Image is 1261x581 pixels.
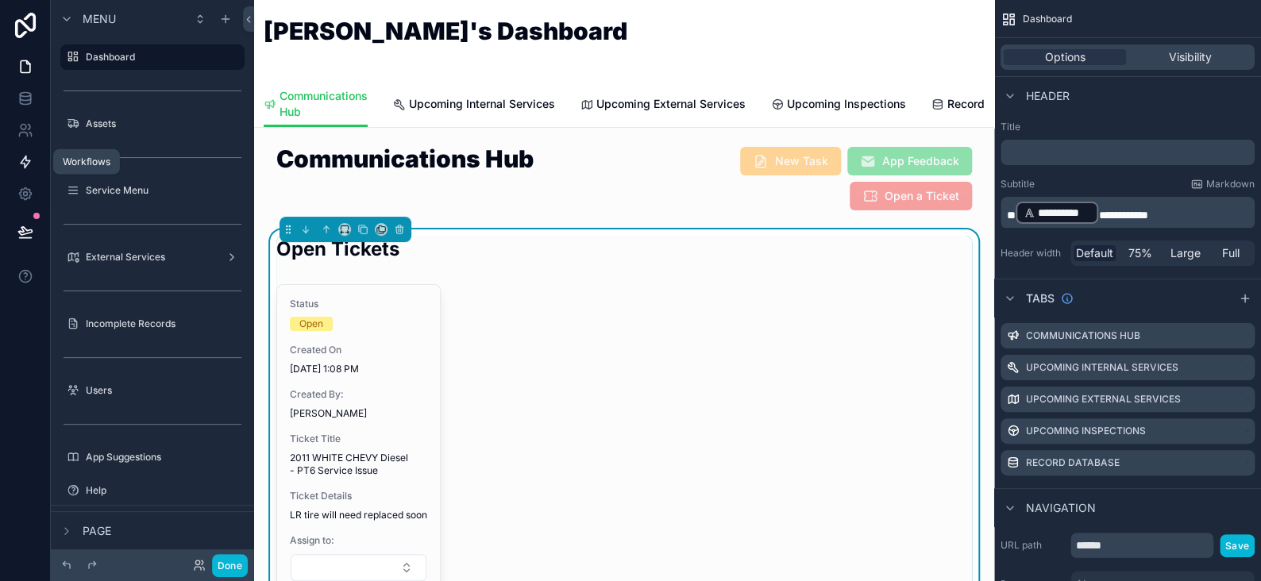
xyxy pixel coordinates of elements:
a: Record Database [931,90,1039,121]
span: LR tire will need replaced soon [290,509,427,521]
a: Communications Hub [264,82,368,128]
span: Options [1045,49,1086,65]
label: Upcoming Internal Services [1026,361,1178,374]
span: Status [290,298,427,310]
a: Users [60,378,245,403]
label: App Suggestions [86,451,241,464]
span: Upcoming Internal Services [409,96,555,112]
span: Visibility [1169,49,1212,65]
label: Help [86,484,241,497]
span: Default [1076,245,1113,261]
h1: [PERSON_NAME]'s Dashboard [264,19,627,43]
span: Ticket Details [290,490,427,502]
span: Assign to: [290,534,427,547]
a: Markdown [1190,178,1255,190]
span: Large [1170,245,1201,261]
label: Subtitle [1001,178,1035,190]
label: Users [86,384,241,397]
label: Communications Hub [1026,329,1140,342]
a: Incomplete Records [60,311,245,337]
span: Tabs [1026,290,1055,306]
a: App Suggestions [60,444,245,470]
h2: Open Tickets [276,236,399,262]
label: Header width [1001,247,1064,260]
button: Save [1220,534,1255,557]
a: Help [60,478,245,503]
span: Page [83,523,111,539]
a: Service Menu [60,178,245,203]
span: [PERSON_NAME] [290,407,367,420]
button: Done [212,554,248,577]
label: Upcoming External Services [1026,393,1181,406]
label: External Services [86,251,219,264]
span: Dashboard [1023,13,1072,25]
label: Service Menu [86,184,241,197]
span: Ticket Title [290,433,427,445]
span: Communications Hub [280,88,368,120]
span: [DATE] 1:08 PM [290,363,427,375]
a: Upcoming External Services [580,90,746,121]
label: Assets [86,117,241,130]
div: Open [299,317,323,331]
a: External Services [60,244,245,270]
a: Assets [60,111,245,137]
span: Upcoming External Services [596,96,746,112]
span: Markdown [1206,178,1255,190]
span: Record Database [947,96,1039,112]
div: scrollable content [1001,197,1255,228]
label: Incomplete Records [86,317,241,330]
span: Created On [290,344,427,356]
label: Upcoming Inspections [1026,425,1146,437]
button: Select Button [291,554,426,581]
a: Upcoming Internal Services [393,90,555,121]
span: Menu [83,11,116,27]
label: URL path [1001,539,1064,552]
span: Full [1222,245,1240,261]
label: Title [1001,121,1255,133]
span: Created By: [290,388,427,401]
a: Upcoming Inspections [771,90,906,121]
label: Dashboard [86,51,235,63]
span: Header [1026,88,1070,104]
span: 2011 WHITE CHEVY Diesel - PT6 Service Issue [290,452,427,477]
div: Workflows [63,156,110,168]
div: scrollable content [1001,140,1255,165]
span: Navigation [1026,500,1096,516]
label: Record Database [1026,456,1120,469]
span: 75% [1128,245,1152,261]
a: Dashboard [60,44,245,70]
span: Upcoming Inspections [787,96,906,112]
